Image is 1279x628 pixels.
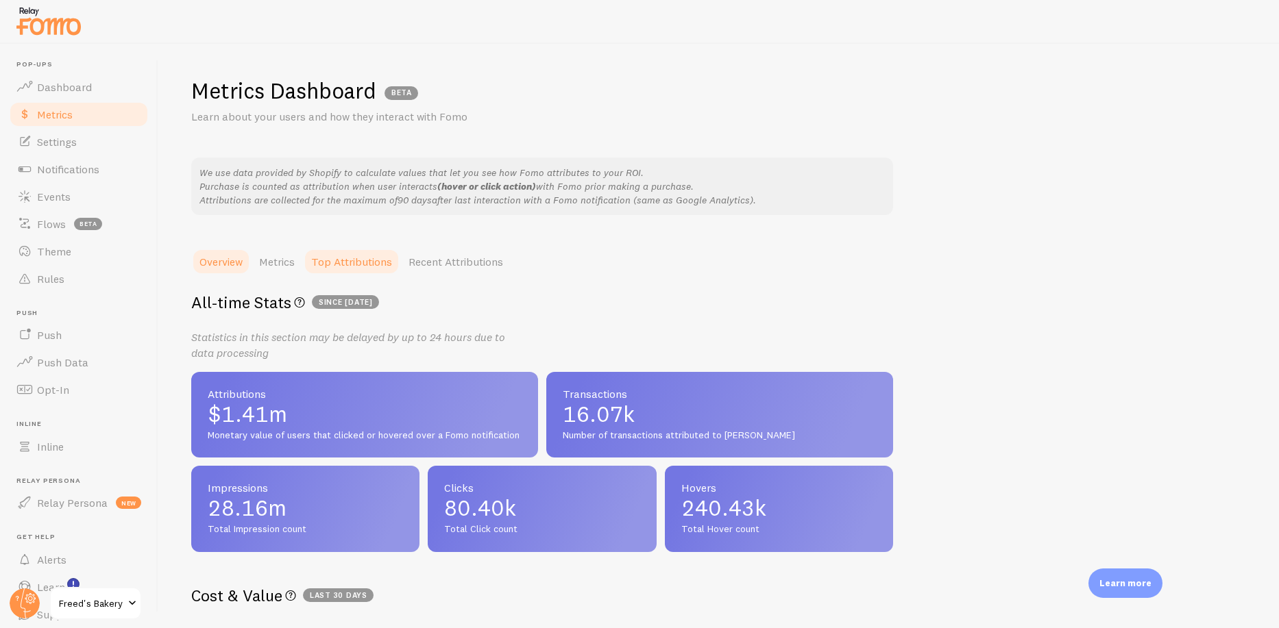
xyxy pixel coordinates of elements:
[8,376,149,403] a: Opt-In
[49,587,142,620] a: Freed's Bakery
[37,328,62,342] span: Push
[8,265,149,292] a: Rules
[1088,568,1162,598] div: Learn more
[303,248,400,275] a: Top Attributions
[312,295,379,309] span: since [DATE]
[16,420,149,429] span: Inline
[400,248,511,275] a: Recent Attributions
[16,60,149,69] span: Pop-ups
[37,162,99,176] span: Notifications
[681,497,877,519] span: 240.43k
[37,108,73,121] span: Metrics
[251,248,303,275] a: Metrics
[208,429,522,442] span: Monetary value of users that clicked or hovered over a Fomo notification
[8,128,149,155] a: Settings
[37,553,66,566] span: Alerts
[191,585,893,606] h2: Cost & Value
[8,349,149,376] a: Push Data
[8,238,149,265] a: Theme
[208,482,403,493] span: Impressions
[8,489,149,516] a: Relay Persona new
[74,218,102,230] span: beta
[16,309,149,318] span: Push
[681,482,877,493] span: Hovers
[8,101,149,128] a: Metrics
[37,383,69,397] span: Opt-In
[208,523,403,536] span: Total Impression count
[37,217,66,231] span: Flows
[37,580,65,594] span: Learn
[199,166,885,207] p: We use data provided by Shopify to calculate values that let you see how Fomo attributes to your ...
[208,388,522,399] span: Attributions
[437,180,536,192] b: (hover or click action)
[16,533,149,542] span: Get Help
[8,433,149,460] a: Inline
[303,588,374,602] span: Last 30 days
[8,210,149,238] a: Flows beta
[37,135,77,149] span: Settings
[8,321,149,349] a: Push
[8,73,149,101] a: Dashboard
[67,578,80,590] svg: <p>Watch New Feature Tutorials!</p>
[37,272,64,286] span: Rules
[37,244,71,258] span: Theme
[1099,577,1152,590] p: Learn more
[681,523,877,536] span: Total Hover count
[444,497,639,519] span: 80.40k
[191,292,893,313] h2: All-time Stats
[563,429,877,442] span: Number of transactions attributed to [PERSON_NAME]
[8,183,149,210] a: Events
[563,403,877,425] span: 16.07k
[37,496,108,510] span: Relay Persona
[444,523,639,536] span: Total Click count
[385,86,418,100] span: BETA
[8,546,149,573] a: Alerts
[208,497,403,519] span: 28.16m
[8,573,149,601] a: Learn
[37,440,64,453] span: Inline
[14,3,83,38] img: fomo-relay-logo-orange.svg
[563,388,877,399] span: Transactions
[208,403,522,425] span: $1.41m
[37,80,92,94] span: Dashboard
[59,595,124,612] span: Freed's Bakery
[191,77,376,105] h1: Metrics Dashboard
[37,355,88,369] span: Push Data
[116,497,141,509] span: new
[8,155,149,183] a: Notifications
[191,248,251,275] a: Overview
[16,477,149,486] span: Relay Persona
[37,190,71,203] span: Events
[191,109,520,125] p: Learn about your users and how they interact with Fomo
[191,330,505,360] i: Statistics in this section may be delayed by up to 24 hours due to data processing
[398,194,432,206] em: 90 days
[444,482,639,493] span: Clicks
